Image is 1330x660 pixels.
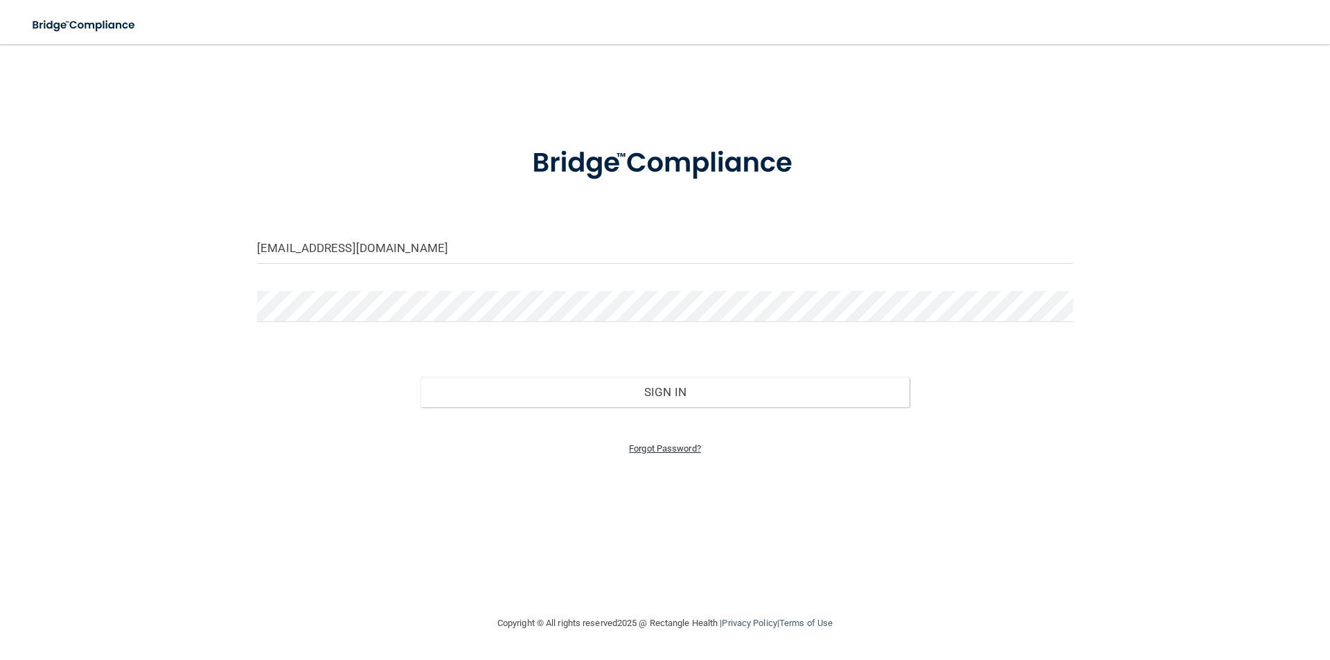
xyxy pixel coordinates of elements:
div: Copyright © All rights reserved 2025 @ Rectangle Health | | [412,601,918,645]
img: bridge_compliance_login_screen.278c3ca4.svg [504,127,826,199]
a: Terms of Use [779,618,833,628]
a: Forgot Password? [629,443,701,454]
iframe: Drift Widget Chat Controller [1090,562,1313,617]
input: Email [257,233,1073,264]
button: Sign In [420,377,910,407]
a: Privacy Policy [722,618,777,628]
img: bridge_compliance_login_screen.278c3ca4.svg [21,11,148,39]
